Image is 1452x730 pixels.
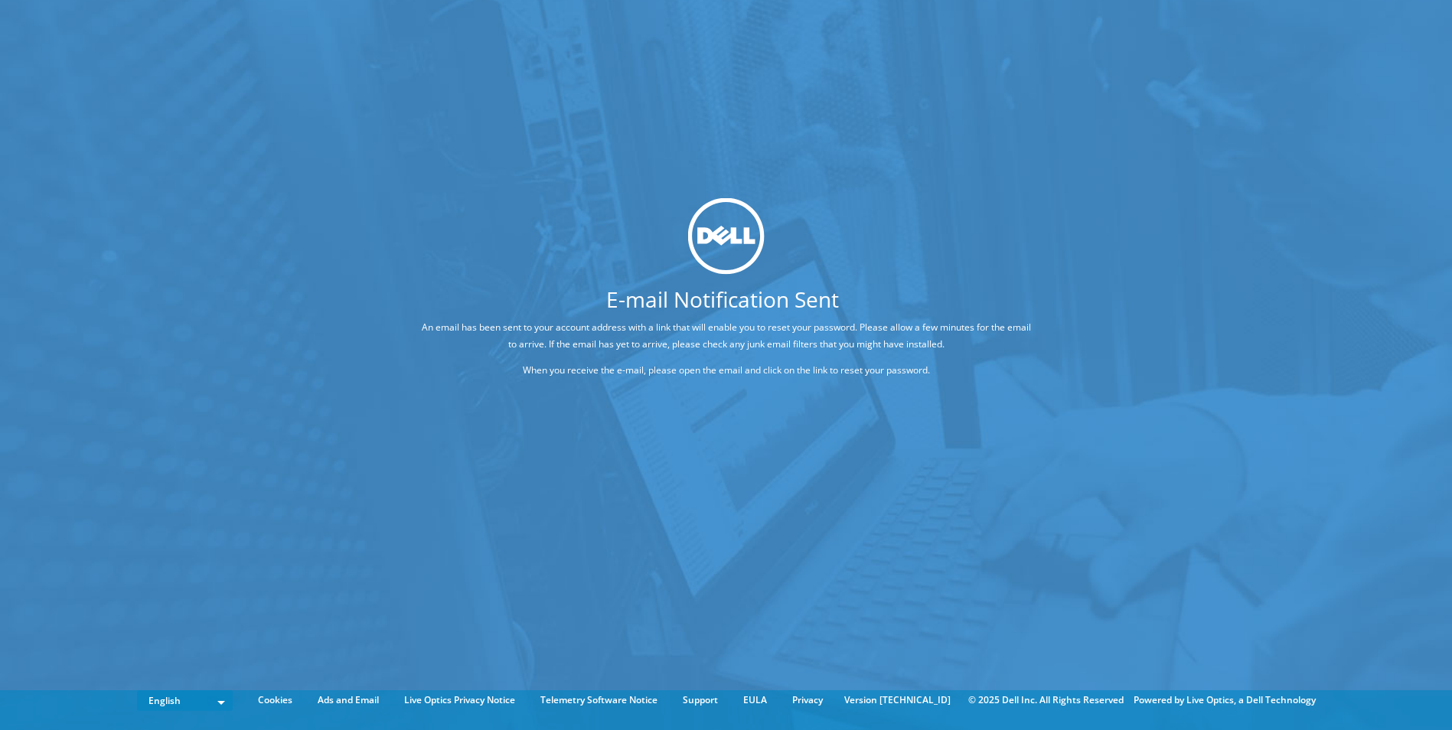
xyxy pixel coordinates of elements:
li: Powered by Live Optics, a Dell Technology [1134,692,1316,709]
a: Cookies [246,692,304,709]
a: Privacy [781,692,834,709]
li: Version [TECHNICAL_ID] [837,692,958,709]
img: dell_svg_logo.svg [688,197,765,274]
a: Live Optics Privacy Notice [393,692,527,709]
a: Support [671,692,729,709]
a: Ads and Email [306,692,390,709]
h1: E-mail Notification Sent [363,288,1082,310]
li: © 2025 Dell Inc. All Rights Reserved [961,692,1131,709]
a: EULA [732,692,778,709]
p: An email has been sent to your account address with a link that will enable you to reset your pas... [420,319,1032,353]
a: Telemetry Software Notice [529,692,669,709]
p: When you receive the e-mail, please open the email and click on the link to reset your password. [420,362,1032,379]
